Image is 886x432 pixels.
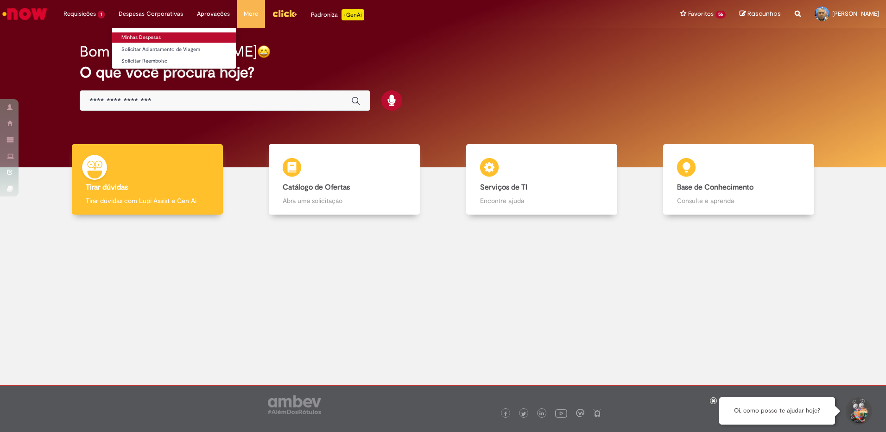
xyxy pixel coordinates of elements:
img: happy-face.png [257,45,271,58]
img: click_logo_yellow_360x200.png [272,6,297,20]
p: Abra uma solicitação [283,196,406,205]
img: logo_footer_facebook.png [503,412,508,416]
span: Despesas Corporativas [119,9,183,19]
img: ServiceNow [1,5,49,23]
p: Tirar dúvidas com Lupi Assist e Gen Ai [86,196,209,205]
b: Tirar dúvidas [86,183,128,192]
img: logo_footer_ambev_rotulo_gray.png [268,395,321,414]
a: Rascunhos [740,10,781,19]
span: Aprovações [197,9,230,19]
a: Minhas Despesas [112,32,236,43]
img: logo_footer_workplace.png [576,409,584,417]
span: [PERSON_NAME] [832,10,879,18]
b: Serviços de TI [480,183,527,192]
img: logo_footer_twitter.png [521,412,526,416]
span: Requisições [63,9,96,19]
div: Padroniza [311,9,364,20]
p: Encontre ajuda [480,196,603,205]
p: Consulte e aprenda [677,196,800,205]
span: Rascunhos [747,9,781,18]
a: Serviços de TI Encontre ajuda [443,144,640,215]
h2: Bom dia, [PERSON_NAME] [80,44,257,60]
h2: O que você procura hoje? [80,64,806,81]
span: More [244,9,258,19]
p: +GenAi [342,9,364,20]
span: 1 [98,11,105,19]
ul: Despesas Corporativas [112,28,236,69]
button: Iniciar Conversa de Suporte [844,397,872,425]
img: logo_footer_youtube.png [555,407,567,419]
div: Oi, como posso te ajudar hoje? [719,397,835,425]
a: Solicitar Adiantamento de Viagem [112,44,236,55]
b: Base de Conhecimento [677,183,753,192]
img: logo_footer_naosei.png [593,409,601,417]
a: Tirar dúvidas Tirar dúvidas com Lupi Assist e Gen Ai [49,144,246,215]
a: Base de Conhecimento Consulte e aprenda [640,144,838,215]
b: Catálogo de Ofertas [283,183,350,192]
a: Catálogo de Ofertas Abra uma solicitação [246,144,443,215]
a: Solicitar Reembolso [112,56,236,66]
span: Favoritos [688,9,714,19]
span: 56 [715,11,726,19]
img: logo_footer_linkedin.png [539,411,544,417]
